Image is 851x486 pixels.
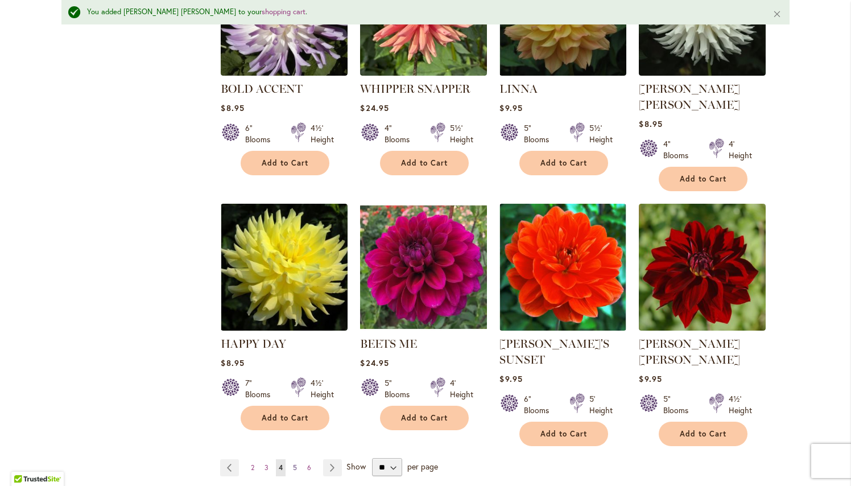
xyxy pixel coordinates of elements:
a: BEETS ME [360,337,417,351]
a: shopping cart [262,7,305,17]
a: [PERSON_NAME] [PERSON_NAME] [639,82,740,112]
span: Add to Cart [401,413,448,423]
div: 4½' Height [311,377,334,400]
span: Add to Cart [540,429,587,439]
div: 6" Blooms [245,122,277,145]
div: 5" Blooms [524,122,556,145]
span: $24.95 [360,102,389,113]
div: 5½' Height [450,122,473,145]
a: 3 [262,459,271,476]
span: $9.95 [639,373,662,384]
a: JACK FROST [639,67,766,78]
button: Add to Cart [241,406,329,430]
a: LINNA [499,67,626,78]
div: 4' Height [729,138,752,161]
button: Add to Cart [519,151,608,175]
img: PATRICIA ANN'S SUNSET [499,204,626,331]
img: BEETS ME [360,204,487,331]
span: Add to Cart [401,158,448,168]
span: Add to Cart [262,158,308,168]
iframe: Launch Accessibility Center [9,446,40,477]
span: Add to Cart [680,174,726,184]
a: PATRICIA ANN'S SUNSET [499,322,626,333]
span: $9.95 [499,373,522,384]
div: 5½' Height [589,122,613,145]
span: 2 [251,463,254,472]
a: WHIPPER SNAPPER [360,82,470,96]
a: [PERSON_NAME]'S SUNSET [499,337,609,366]
a: WHIPPER SNAPPER [360,67,487,78]
a: HAPPY DAY [221,337,286,351]
button: Add to Cart [380,406,469,430]
img: DEBORA RENAE [639,204,766,331]
div: 4½' Height [729,393,752,416]
div: 5' Height [589,393,613,416]
span: per page [407,461,438,472]
a: 5 [290,459,300,476]
span: $9.95 [499,102,522,113]
span: 6 [307,463,311,472]
div: 7" Blooms [245,377,277,400]
div: 5" Blooms [385,377,416,400]
a: 6 [304,459,314,476]
img: HAPPY DAY [221,204,348,331]
a: DEBORA RENAE [639,322,766,333]
a: BOLD ACCENT [221,67,348,78]
span: Show [346,461,366,472]
a: [PERSON_NAME] [PERSON_NAME] [639,337,740,366]
div: You added [PERSON_NAME] [PERSON_NAME] to your . [87,7,755,18]
button: Add to Cart [380,151,469,175]
a: BOLD ACCENT [221,82,303,96]
div: 4½' Height [311,122,334,145]
span: Add to Cart [680,429,726,439]
span: $8.95 [639,118,662,129]
div: 4" Blooms [385,122,416,145]
div: 4' Height [450,377,473,400]
button: Add to Cart [659,422,747,446]
span: $8.95 [221,102,244,113]
span: Add to Cart [540,158,587,168]
span: 3 [265,463,268,472]
span: $24.95 [360,357,389,368]
a: 2 [248,459,257,476]
button: Add to Cart [659,167,747,191]
div: 4" Blooms [663,138,695,161]
span: 5 [293,463,297,472]
a: HAPPY DAY [221,322,348,333]
div: 5" Blooms [663,393,695,416]
span: $8.95 [221,357,244,368]
a: BEETS ME [360,322,487,333]
span: 4 [279,463,283,472]
button: Add to Cart [519,422,608,446]
span: Add to Cart [262,413,308,423]
button: Add to Cart [241,151,329,175]
a: LINNA [499,82,538,96]
div: 6" Blooms [524,393,556,416]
